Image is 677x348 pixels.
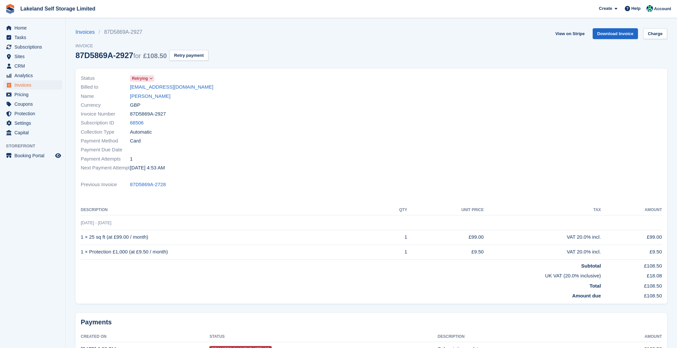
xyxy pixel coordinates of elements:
span: CRM [14,61,54,71]
td: £9.50 [407,245,484,259]
td: £99.00 [407,230,484,245]
span: Analytics [14,71,54,80]
th: Description [438,332,597,342]
a: 68506 [130,119,144,127]
td: £99.00 [601,230,662,245]
a: Charge [643,28,667,39]
span: Capital [14,128,54,137]
span: Sites [14,52,54,61]
img: stora-icon-8386f47178a22dfd0bd8f6a31ec36ba5ce8667c1dd55bd0f319d3a0aa187defe.svg [5,4,15,14]
span: Name [81,93,130,100]
span: Retrying [132,76,148,81]
a: menu [3,119,62,128]
span: GBP [130,101,140,109]
a: menu [3,90,62,99]
td: £18.08 [601,270,662,280]
span: Create [599,5,612,12]
span: Card [130,137,141,145]
div: VAT 20.0% incl. [484,248,601,256]
a: Lakeland Self Storage Limited [18,3,98,14]
td: £108.50 [601,290,662,300]
span: Payment Attempts [81,155,130,163]
span: Storefront [6,143,65,149]
strong: Subtotal [581,263,601,269]
span: [DATE] - [DATE] [81,220,111,225]
a: menu [3,99,62,109]
nav: breadcrumbs [75,28,208,36]
th: Created On [81,332,209,342]
span: Account [654,6,671,12]
span: Collection Type [81,128,130,136]
a: Preview store [54,152,62,160]
span: Tasks [14,33,54,42]
a: menu [3,52,62,61]
span: Payment Due Date [81,146,130,154]
span: Protection [14,109,54,118]
th: Description [81,205,379,215]
span: 87D5869A-2927 [130,110,166,118]
span: Payment Method [81,137,130,145]
span: Subscription ID [81,119,130,127]
span: Invoices [14,80,54,90]
a: menu [3,23,62,33]
span: Help [631,5,641,12]
a: menu [3,42,62,52]
th: Tax [484,205,601,215]
span: Booking Portal [14,151,54,160]
span: for [133,52,141,59]
img: Steve Aynsley [646,5,653,12]
a: menu [3,109,62,118]
td: 1 [379,245,407,259]
td: 1 × Protection £1,000 (at £9.50 / month) [81,245,379,259]
span: Coupons [14,99,54,109]
th: QTY [379,205,407,215]
time: 2025-08-13 03:53:14 UTC [130,164,165,172]
span: Automatic [130,128,152,136]
th: Amount [597,332,662,342]
span: £108.50 [143,52,167,59]
a: menu [3,80,62,90]
td: UK VAT (20.0% inclusive) [81,270,601,280]
span: Currency [81,101,130,109]
span: Settings [14,119,54,128]
h2: Payments [81,318,662,326]
a: menu [3,151,62,160]
th: Unit Price [407,205,484,215]
a: Retrying [130,75,154,82]
strong: Amount due [572,293,601,298]
a: menu [3,128,62,137]
span: Billed to [81,83,130,91]
div: 87D5869A-2927 [75,51,167,60]
span: Pricing [14,90,54,99]
th: Amount [601,205,662,215]
a: View on Stripe [553,28,587,39]
div: VAT 20.0% incl. [484,233,601,241]
span: Invoice [75,43,208,49]
a: menu [3,61,62,71]
span: Invoice Number [81,110,130,118]
span: 1 [130,155,133,163]
td: £108.50 [601,259,662,270]
a: Download Invoice [593,28,638,39]
span: Status [81,75,130,82]
a: 87D5869A-2728 [130,181,166,188]
strong: Total [589,283,601,289]
span: Previous Invoice [81,181,130,188]
td: 1 [379,230,407,245]
span: Next Payment Attempt [81,164,130,172]
button: Retry payment [169,50,208,61]
span: Subscriptions [14,42,54,52]
a: [PERSON_NAME] [130,93,170,100]
a: menu [3,33,62,42]
a: menu [3,71,62,80]
td: £9.50 [601,245,662,259]
a: Invoices [75,28,99,36]
span: Home [14,23,54,33]
td: £108.50 [601,280,662,290]
td: 1 × 25 sq ft (at £99.00 / month) [81,230,379,245]
th: Status [209,332,437,342]
a: [EMAIL_ADDRESS][DOMAIN_NAME] [130,83,213,91]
